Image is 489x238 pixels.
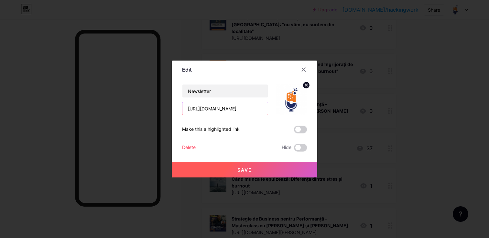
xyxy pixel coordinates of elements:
input: Title [182,85,268,97]
div: Make this a highlighted link [182,126,240,133]
input: URL [182,102,268,115]
span: Save [237,167,252,173]
div: Delete [182,144,196,152]
button: Save [172,162,317,177]
div: Edit [182,66,192,74]
img: link_thumbnail [276,84,307,115]
span: Hide [282,144,291,152]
